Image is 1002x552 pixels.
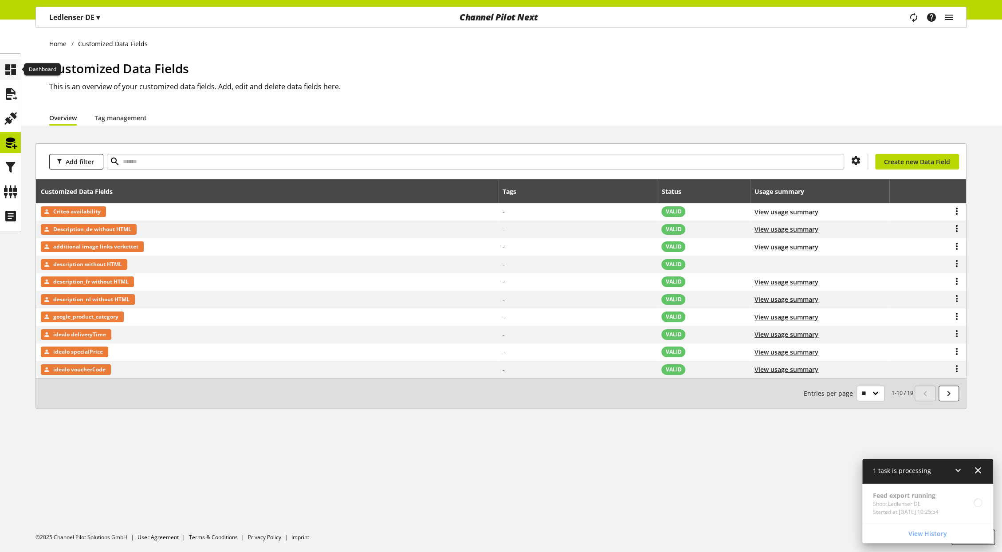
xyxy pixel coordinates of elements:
[754,347,818,357] button: View usage summary
[665,243,681,251] span: VALID
[754,187,813,196] div: Usage summary
[248,533,281,541] a: Privacy Policy
[873,466,931,475] span: 1 task is processing
[884,157,950,166] span: Create new Data Field
[665,296,681,304] span: VALID
[53,276,129,287] span: description_fr without HTML
[503,225,505,233] span: -
[503,187,516,196] div: Tags
[53,241,138,252] span: additional image links verkettet
[661,187,690,196] div: Status
[35,533,138,541] li: ©2025 Channel Pilot Solutions GmbH
[503,278,505,286] span: -
[49,60,189,77] span: Customized Data Fields
[503,208,505,216] span: -
[53,329,106,340] span: idealo deliveryTime
[291,533,309,541] a: Imprint
[138,533,179,541] a: User Agreement
[665,260,681,268] span: VALID
[41,187,122,196] div: Customized Data Fields
[503,260,505,268] span: -
[754,365,818,374] button: View usage summary
[503,365,505,374] span: -
[503,330,505,339] span: -
[804,386,913,401] small: 1-10 / 19
[754,242,818,252] button: View usage summary
[35,7,967,28] nav: main navigation
[754,330,818,339] button: View usage summary
[754,207,818,217] button: View usage summary
[754,277,818,287] button: View usage summary
[754,225,818,234] button: View usage summary
[53,364,106,375] span: idealo voucherCode
[53,206,101,217] span: Criteo availability
[665,225,681,233] span: VALID
[503,295,505,304] span: -
[908,529,947,538] span: View History
[189,533,238,541] a: Terms & Conditions
[49,39,71,48] a: Home
[53,259,122,270] span: description without HTML
[864,526,991,541] a: View History
[49,81,967,92] h2: This is an overview of your customized data fields. Add, edit and delete data fields here.
[665,313,681,321] span: VALID
[665,366,681,374] span: VALID
[53,294,130,305] span: description_nl without HTML
[503,348,505,356] span: -
[66,157,94,166] span: Add filter
[96,12,100,22] span: ▾
[665,348,681,356] span: VALID
[665,331,681,339] span: VALID
[665,208,681,216] span: VALID
[53,224,131,235] span: Description_de without HTML
[49,113,77,122] a: Overview
[24,63,61,76] div: Dashboard
[875,154,959,170] a: Create new Data Field
[53,347,103,357] span: idealo specialPrice
[754,295,818,304] button: View usage summary
[503,243,505,251] span: -
[503,313,505,321] span: -
[665,278,681,286] span: VALID
[53,311,118,322] span: google_product_category
[49,12,100,23] p: Ledlenser DE
[804,389,857,398] span: Entries per page
[754,312,818,322] button: View usage summary
[94,113,147,122] a: Tag management
[49,154,103,170] button: Add filter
